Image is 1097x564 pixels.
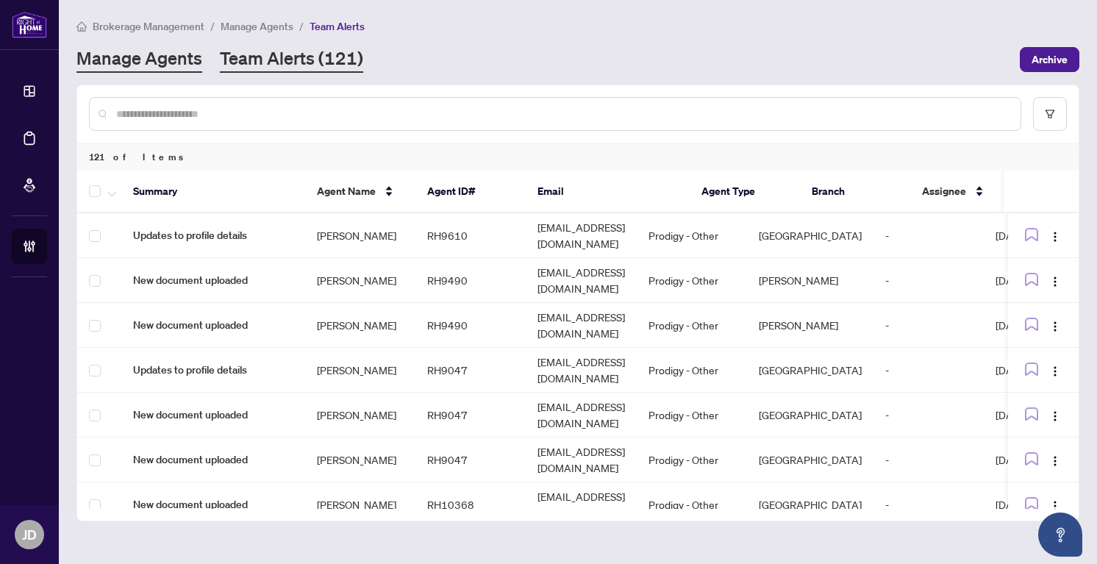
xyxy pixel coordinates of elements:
[133,496,293,513] span: New document uploaded
[873,258,984,303] td: -
[310,20,365,33] span: Team Alerts
[415,213,526,258] td: RH9610
[1049,276,1061,288] img: Logo
[121,171,305,213] th: Summary
[415,348,526,393] td: RH9047
[133,451,293,468] span: New document uploaded
[221,20,293,33] span: Manage Agents
[637,258,747,303] td: Prodigy - Other
[133,272,293,288] span: New document uploaded
[133,227,293,243] span: Updates to profile details
[93,20,204,33] span: Brokerage Management
[747,482,873,527] td: [GEOGRAPHIC_DATA]
[526,393,637,438] td: [EMAIL_ADDRESS][DOMAIN_NAME]
[77,143,1079,171] div: 121 of Items
[1033,97,1067,131] button: filter
[526,303,637,348] td: [EMAIL_ADDRESS][DOMAIN_NAME]
[22,524,37,545] span: JD
[637,438,747,482] td: Prodigy - Other
[526,348,637,393] td: [EMAIL_ADDRESS][DOMAIN_NAME]
[873,213,984,258] td: -
[76,21,87,32] span: home
[133,317,293,333] span: New document uploaded
[873,482,984,527] td: -
[637,348,747,393] td: Prodigy - Other
[873,303,984,348] td: -
[873,348,984,393] td: -
[76,46,202,73] a: Manage Agents
[415,438,526,482] td: RH9047
[415,482,526,527] td: RH10368
[526,213,637,258] td: [EMAIL_ADDRESS][DOMAIN_NAME]
[526,258,637,303] td: [EMAIL_ADDRESS][DOMAIN_NAME]
[415,258,526,303] td: RH9490
[1032,48,1068,71] span: Archive
[747,258,873,303] td: [PERSON_NAME]
[873,438,984,482] td: -
[305,258,415,303] td: [PERSON_NAME]
[526,438,637,482] td: [EMAIL_ADDRESS][DOMAIN_NAME]
[1049,410,1061,422] img: Logo
[299,18,304,35] li: /
[690,171,800,213] th: Agent Type
[1043,493,1067,516] button: Logo
[747,213,873,258] td: [GEOGRAPHIC_DATA]
[1043,224,1067,247] button: Logo
[747,438,873,482] td: [GEOGRAPHIC_DATA]
[747,348,873,393] td: [GEOGRAPHIC_DATA]
[305,393,415,438] td: [PERSON_NAME]
[922,183,966,199] span: Assignee
[747,303,873,348] td: [PERSON_NAME]
[1045,109,1055,119] span: filter
[305,213,415,258] td: [PERSON_NAME]
[747,393,873,438] td: [GEOGRAPHIC_DATA]
[637,213,747,258] td: Prodigy - Other
[1049,455,1061,467] img: Logo
[317,183,376,199] span: Agent Name
[526,482,637,527] td: [EMAIL_ADDRESS][DOMAIN_NAME]
[1043,403,1067,426] button: Logo
[1043,313,1067,337] button: Logo
[305,171,415,213] th: Agent Name
[1049,365,1061,377] img: Logo
[220,46,363,73] a: Team Alerts (121)
[133,407,293,423] span: New document uploaded
[1043,358,1067,382] button: Logo
[637,393,747,438] td: Prodigy - Other
[1049,321,1061,332] img: Logo
[210,18,215,35] li: /
[1038,513,1082,557] button: Open asap
[526,171,690,213] th: Email
[415,171,526,213] th: Agent ID#
[305,303,415,348] td: [PERSON_NAME]
[133,362,293,378] span: Updates to profile details
[1020,47,1079,72] button: Archive
[305,482,415,527] td: [PERSON_NAME]
[637,482,747,527] td: Prodigy - Other
[910,171,1021,213] th: Assignee
[415,393,526,438] td: RH9047
[1043,268,1067,292] button: Logo
[1049,231,1061,243] img: Logo
[800,171,910,213] th: Branch
[12,11,47,38] img: logo
[305,438,415,482] td: [PERSON_NAME]
[873,393,984,438] td: -
[1049,500,1061,512] img: Logo
[1043,448,1067,471] button: Logo
[305,348,415,393] td: [PERSON_NAME]
[415,303,526,348] td: RH9490
[637,303,747,348] td: Prodigy - Other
